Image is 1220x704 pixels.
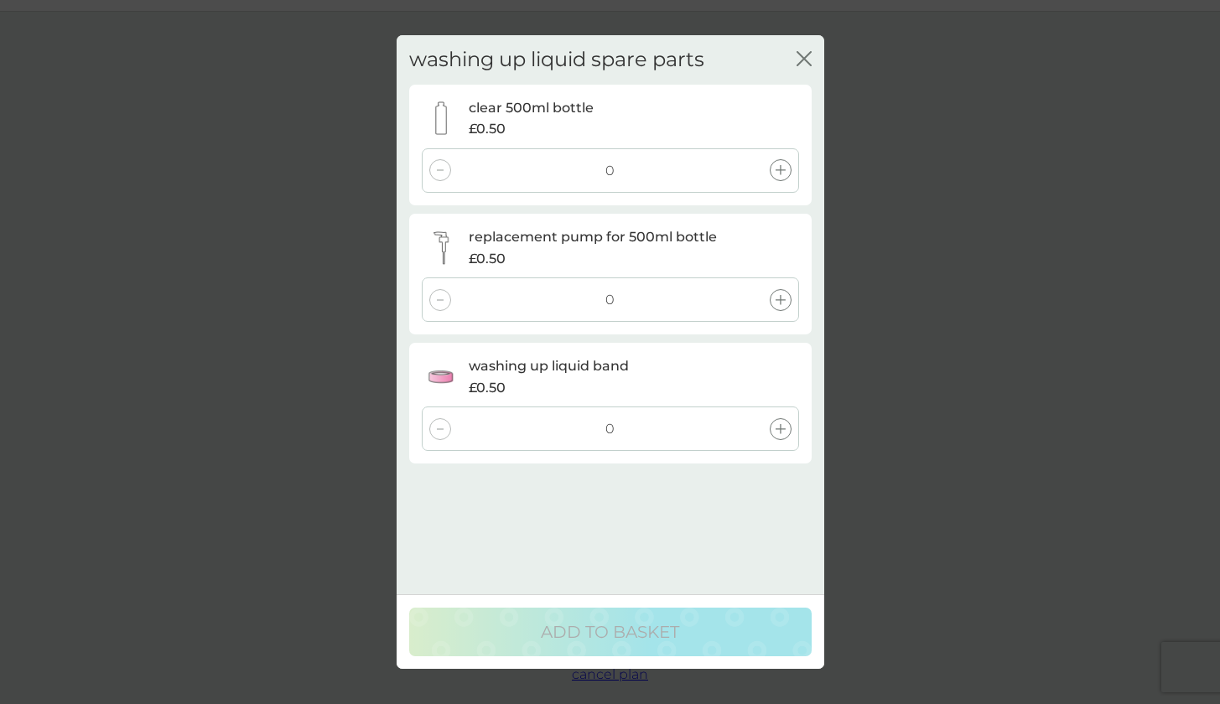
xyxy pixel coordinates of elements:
[469,226,717,248] p: replacement pump for 500ml bottle
[469,248,506,270] span: £0.50
[424,231,458,265] img: replacement pump for 500ml bottle
[605,418,615,440] p: 0
[409,608,812,656] button: ADD TO BASKET
[424,101,458,135] img: clear 500ml bottle
[409,48,704,72] h2: washing up liquid spare parts
[605,160,615,182] p: 0
[469,377,506,399] span: £0.50
[469,97,594,119] p: clear 500ml bottle
[469,118,506,140] span: £0.50
[797,51,812,69] button: close
[605,289,615,311] p: 0
[541,619,679,645] p: ADD TO BASKET
[424,360,458,394] img: washing up liquid band
[469,355,629,377] p: washing up liquid band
